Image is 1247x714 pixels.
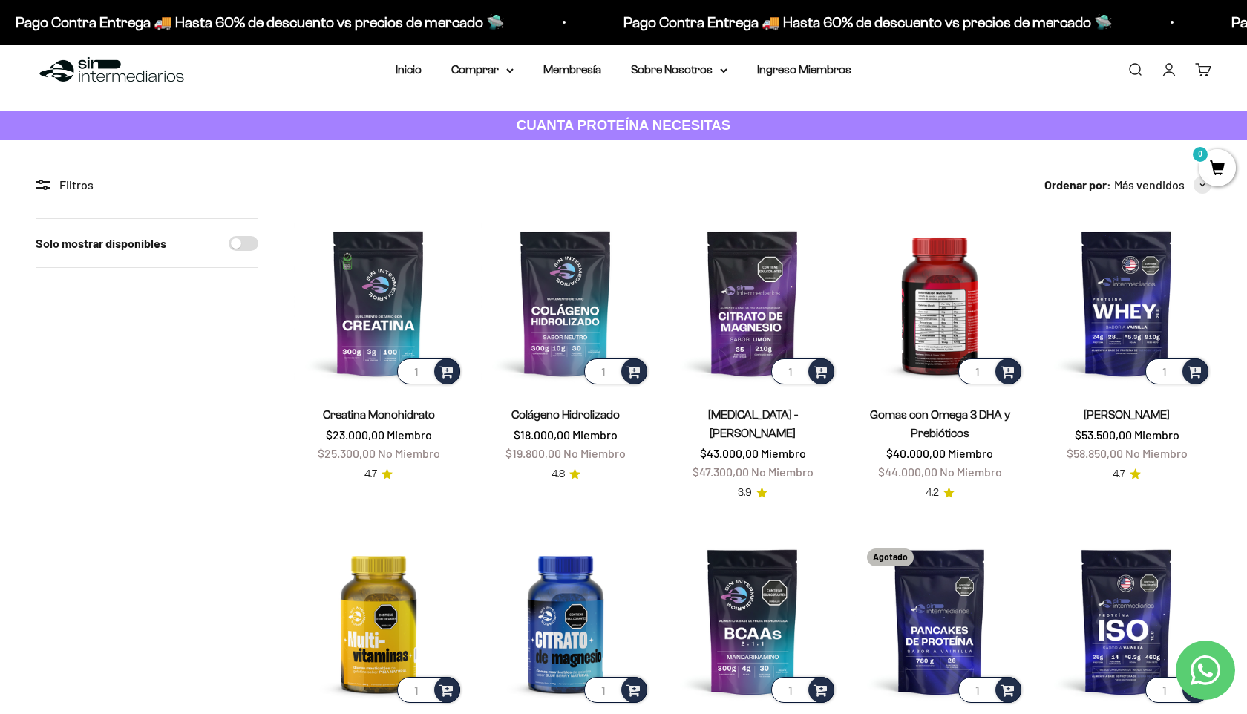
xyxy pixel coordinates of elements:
[886,446,946,460] span: $40.000,00
[552,466,580,482] a: 4.84.8 de 5.0 estrellas
[1114,175,1185,194] span: Más vendidos
[1134,428,1179,442] span: Miembro
[751,465,814,479] span: No Miembro
[631,60,727,79] summary: Sobre Nosotros
[318,446,376,460] span: $25.300,00
[396,63,422,76] a: Inicio
[738,485,767,501] a: 3.93.9 de 5.0 estrellas
[757,63,851,76] a: Ingreso Miembros
[13,10,502,34] p: Pago Contra Entrega 🚚 Hasta 60% de descuento vs precios de mercado 🛸
[514,428,570,442] span: $18.000,00
[948,446,993,460] span: Miembro
[1113,466,1125,482] span: 4.7
[323,408,435,421] a: Creatina Monohidrato
[855,218,1024,387] img: Gomas con Omega 3 DHA y Prebióticos
[552,466,565,482] span: 4.8
[451,60,514,79] summary: Comprar
[1044,175,1111,194] span: Ordenar por:
[940,465,1002,479] span: No Miembro
[563,446,626,460] span: No Miembro
[1114,175,1211,194] button: Más vendidos
[511,408,620,421] a: Colágeno Hidrolizado
[572,428,618,442] span: Miembro
[1125,446,1188,460] span: No Miembro
[761,446,806,460] span: Miembro
[700,446,759,460] span: $43.000,00
[878,465,937,479] span: $44.000,00
[543,63,601,76] a: Membresía
[364,466,393,482] a: 4.74.7 de 5.0 estrellas
[708,408,798,439] a: [MEDICAL_DATA] - [PERSON_NAME]
[387,428,432,442] span: Miembro
[517,117,731,133] strong: CUANTA PROTEÍNA NECESITAS
[926,485,955,501] a: 4.24.2 de 5.0 estrellas
[505,446,561,460] span: $19.800,00
[36,175,258,194] div: Filtros
[1084,408,1170,421] a: [PERSON_NAME]
[1199,161,1236,177] a: 0
[1067,446,1123,460] span: $58.850,00
[621,10,1110,34] p: Pago Contra Entrega 🚚 Hasta 60% de descuento vs precios de mercado 🛸
[1113,466,1141,482] a: 4.74.7 de 5.0 estrellas
[378,446,440,460] span: No Miembro
[738,485,752,501] span: 3.9
[926,485,939,501] span: 4.2
[870,408,1010,439] a: Gomas con Omega 3 DHA y Prebióticos
[36,234,166,253] label: Solo mostrar disponibles
[326,428,384,442] span: $23.000,00
[693,465,749,479] span: $47.300,00
[1191,145,1209,163] mark: 0
[1075,428,1132,442] span: $53.500,00
[364,466,377,482] span: 4.7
